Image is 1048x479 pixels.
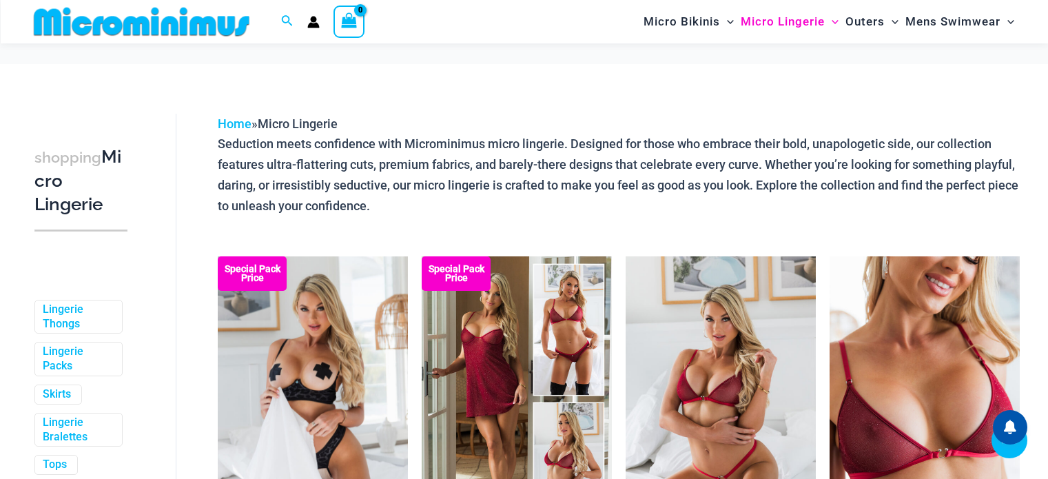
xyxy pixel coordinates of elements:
[905,4,1000,39] span: Mens Swimwear
[885,4,898,39] span: Menu Toggle
[640,4,737,39] a: Micro BikinisMenu ToggleMenu Toggle
[845,4,885,39] span: Outers
[737,4,842,39] a: Micro LingerieMenu ToggleMenu Toggle
[333,6,365,37] a: View Shopping Cart, empty
[825,4,839,39] span: Menu Toggle
[43,387,71,402] a: Skirts
[422,265,491,283] b: Special Pack Price
[842,4,902,39] a: OutersMenu ToggleMenu Toggle
[43,458,67,472] a: Tops
[34,149,101,166] span: shopping
[218,134,1020,216] p: Seduction meets confidence with Microminimus micro lingerie. Designed for those who embrace their...
[902,4,1018,39] a: Mens SwimwearMenu ToggleMenu Toggle
[218,116,251,131] a: Home
[218,265,287,283] b: Special Pack Price
[720,4,734,39] span: Menu Toggle
[43,303,112,332] a: Lingerie Thongs
[1000,4,1014,39] span: Menu Toggle
[281,13,294,30] a: Search icon link
[741,4,825,39] span: Micro Lingerie
[34,145,127,216] h3: Micro Lingerie
[28,6,255,37] img: MM SHOP LOGO FLAT
[218,116,338,131] span: »
[258,116,338,131] span: Micro Lingerie
[43,416,112,445] a: Lingerie Bralettes
[307,16,320,28] a: Account icon link
[638,2,1020,41] nav: Site Navigation
[43,345,112,374] a: Lingerie Packs
[644,4,720,39] span: Micro Bikinis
